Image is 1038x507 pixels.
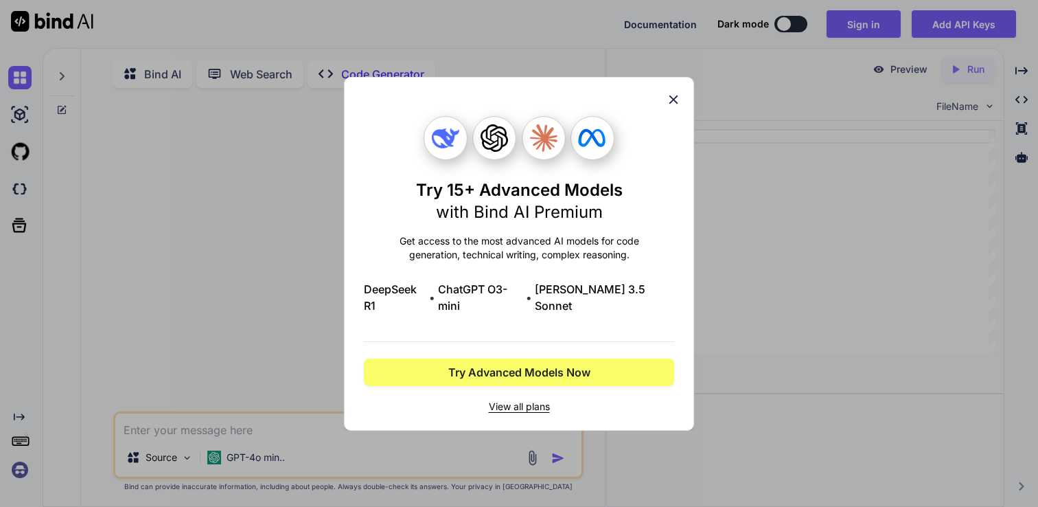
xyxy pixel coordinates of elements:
span: [PERSON_NAME] 3.5 Sonnet [535,281,674,314]
span: ChatGPT O3-mini [438,281,523,314]
img: Deepseek [432,124,459,152]
span: View all plans [364,400,674,414]
span: with Bind AI Premium [436,202,603,222]
span: • [429,289,435,306]
span: DeepSeek R1 [364,281,426,314]
button: Try Advanced Models Now [364,359,674,386]
h1: Try 15+ Advanced Models [416,179,623,223]
span: • [526,289,532,306]
p: Get access to the most advanced AI models for code generation, technical writing, complex reasoning. [364,234,674,262]
span: Try Advanced Models Now [448,364,590,381]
